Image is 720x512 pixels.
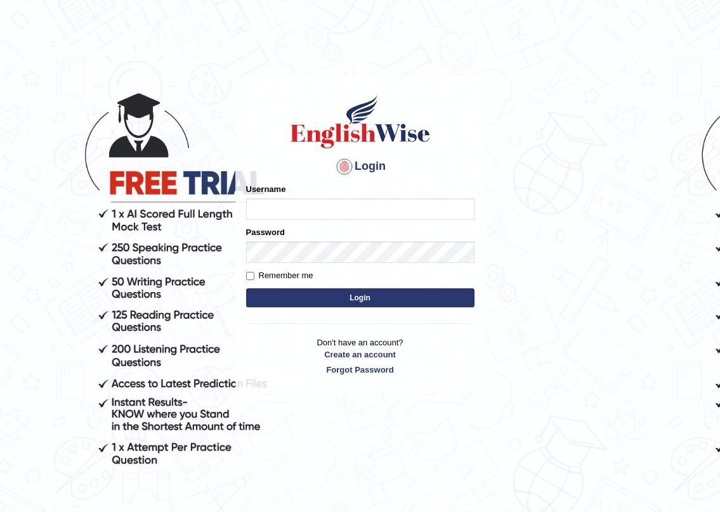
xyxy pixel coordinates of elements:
a: Create an account [246,349,475,361]
a: Forgot Password [246,364,475,376]
label: Username [246,183,286,195]
button: Login [246,288,475,307]
input: Remember me [246,272,254,280]
img: Logo of English Wise sign in for intelligent practice with AI [288,93,433,150]
label: Password [246,226,285,238]
p: Don't have an account? [246,336,475,376]
label: Remember me [246,269,313,282]
h4: Login [246,157,475,177]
